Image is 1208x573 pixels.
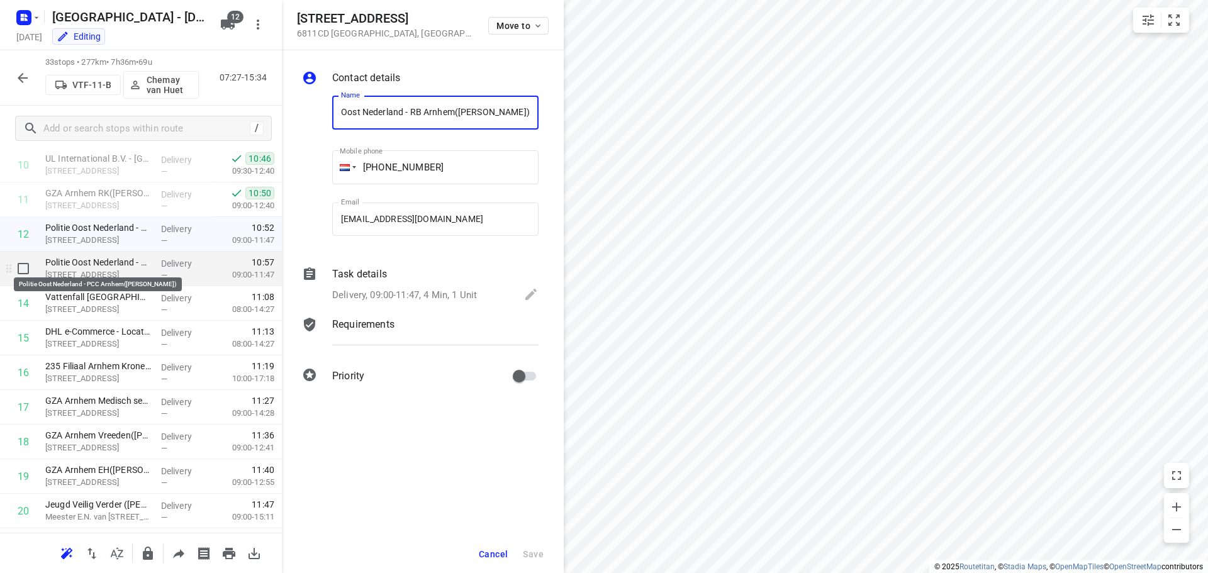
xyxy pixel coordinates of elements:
div: / [250,121,264,135]
h5: [STREET_ADDRESS] [297,11,473,26]
button: 12 [215,12,240,37]
span: — [161,201,167,211]
span: 11:40 [252,464,274,476]
p: Politie Oost Nederland - RB Arnhem(Angelique Engelen) [45,221,151,234]
p: Jeugd Veilig Verder (Lieke Appelhof) [45,498,151,511]
p: Delivery [161,326,208,339]
p: GZA Arnhem Medisch secretariaat(Astrid Hengeveld) [45,394,151,407]
svg: Done [230,187,243,199]
button: Chemay van Huet [123,71,199,99]
p: VTF-11-B [72,80,111,90]
p: 09:00-12:41 [212,442,274,454]
span: — [161,340,167,349]
span: — [161,443,167,453]
span: Print shipping labels [191,547,216,559]
p: [STREET_ADDRESS] [45,476,151,489]
p: GZA Arnhem Vreeden(Marjan de Vries) [45,429,151,442]
p: 08:00-14:27 [212,338,274,350]
div: 20 [18,505,29,517]
label: Mobile phone [340,148,383,155]
div: Requirements [302,317,539,355]
p: Delivery [161,361,208,374]
p: Groningensingel 1, Arnhem [45,338,151,350]
span: Share route [166,547,191,559]
span: 10:50 [245,187,274,199]
div: 17 [18,401,29,413]
p: UL International B.V. - Arnhem(Monique van Amerongen) [45,152,151,165]
p: Vattenfall [GEOGRAPHIC_DATA](Facility Services) [45,291,151,303]
span: 69u [138,57,152,67]
span: 11:08 [252,291,274,303]
span: — [161,167,167,176]
p: GZA Arnhem RK(Marjan de Vries) [45,187,151,199]
span: — [161,305,167,314]
div: 19 [18,470,29,482]
span: — [161,409,167,418]
p: Kronenburgpassage 60, Arnhem [45,372,151,385]
p: [STREET_ADDRESS] [45,234,151,247]
p: Westervoortsedijk 60, Arnhem [45,165,151,177]
p: 09:00-15:11 [212,511,274,523]
p: 235 Filiaal Arnhem Kronenburg(Marielle Gudde) [45,360,151,372]
span: Select [11,256,36,281]
p: 09:00-12:55 [212,476,274,489]
div: Task detailsDelivery, 09:00-11:47, 4 Min, 1 Unit [302,267,539,304]
span: Reoptimize route [54,547,79,559]
button: Lock route [135,541,160,566]
div: 15 [18,332,29,344]
p: 6811CD [GEOGRAPHIC_DATA] , [GEOGRAPHIC_DATA] [297,28,473,38]
span: 12 [227,11,243,23]
span: 10:52 [252,221,274,234]
span: Reverse route [79,547,104,559]
p: 33 stops • 277km • 7h36m [45,57,199,69]
span: — [161,236,167,245]
p: GZA Arnhem EH(Marjan de Vries) [45,464,151,476]
span: — [161,270,167,280]
li: © 2025 , © , © © contributors [934,562,1203,571]
p: Delivery [161,396,208,408]
div: 11 [18,194,29,206]
input: 1 (702) 123-4567 [332,150,539,184]
h5: Project date [11,30,47,44]
p: 09:00-14:28 [212,407,274,420]
p: Chemay van Huet [147,75,193,95]
p: Contact details [332,70,400,86]
p: Delivery [161,257,208,270]
p: [STREET_ADDRESS] [45,303,151,316]
span: Sort by time window [104,547,130,559]
p: Task details [332,267,387,282]
p: 07:27-15:34 [220,71,272,84]
p: Delivery [161,188,208,201]
a: Stadia Maps [1004,562,1046,571]
span: — [161,478,167,487]
p: 10:00-17:18 [212,372,274,385]
div: Contact details [302,70,539,88]
span: 10:46 [245,152,274,165]
p: Delivery [161,499,208,512]
svg: Edit [523,287,539,302]
div: 10 [18,159,29,171]
p: Delivery [161,223,208,235]
p: 08:00-14:27 [212,303,274,316]
span: — [161,513,167,522]
p: [STREET_ADDRESS] [45,442,151,454]
p: Delivery [161,465,208,477]
p: 09:00-11:47 [212,269,274,281]
span: 11:36 [252,429,274,442]
a: Routetitan [959,562,995,571]
p: [STREET_ADDRESS] [45,199,151,212]
span: Cancel [479,549,508,559]
button: Move to [488,17,549,35]
button: More [245,12,271,37]
p: Requirements [332,317,394,332]
p: Delivery, 09:00-11:47, 4 Min, 1 Unit [332,288,477,303]
button: Map settings [1136,8,1161,33]
p: Politie Oost Nederland - PCC Arnhem([PERSON_NAME]) [45,256,151,269]
span: 11:27 [252,394,274,407]
p: [STREET_ADDRESS] [45,407,151,420]
h5: Rename [47,7,210,27]
div: 12 [18,228,29,240]
p: Delivery [161,292,208,304]
div: 16 [18,367,29,379]
div: 14 [18,298,29,309]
